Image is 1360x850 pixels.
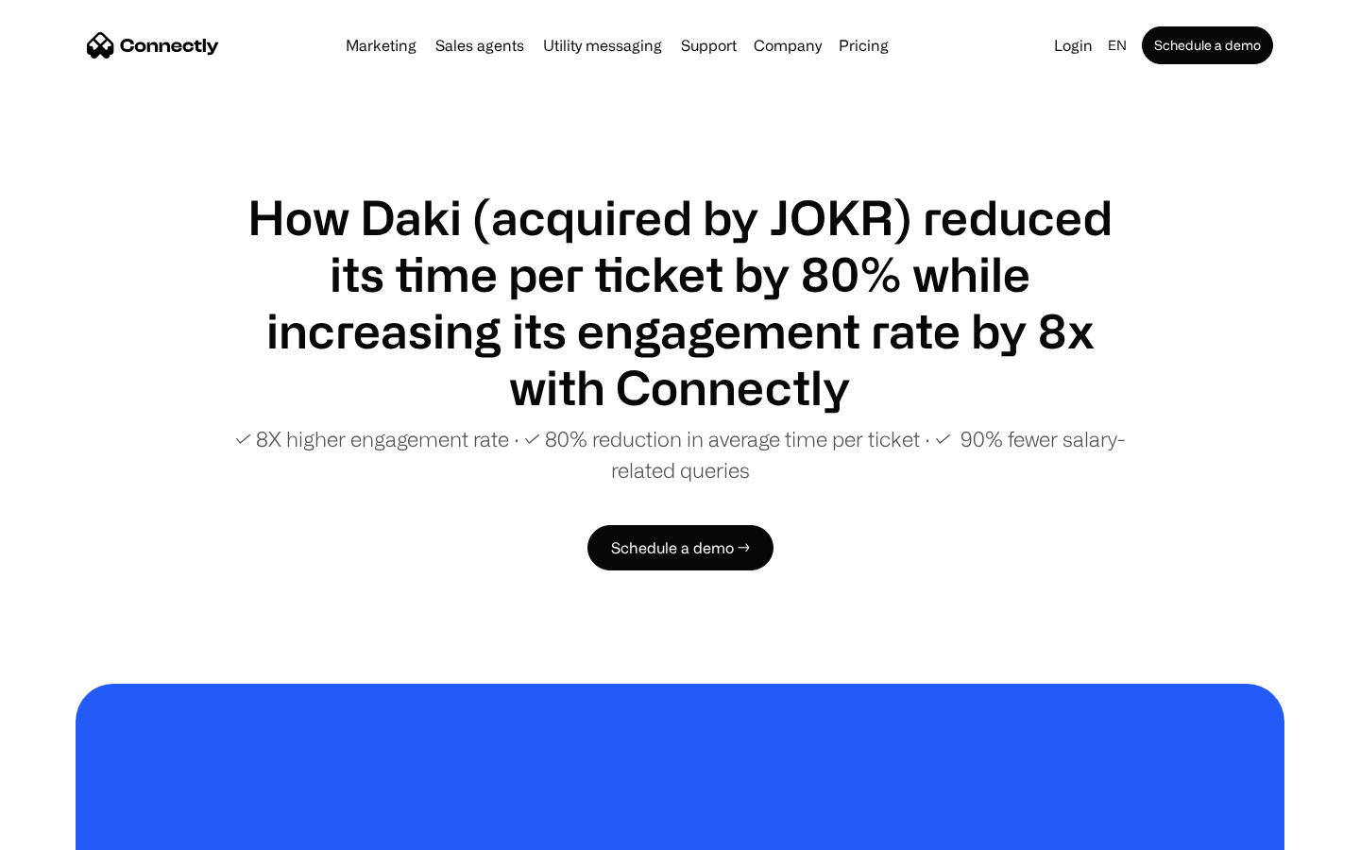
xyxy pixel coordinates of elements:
[535,38,670,53] a: Utility messaging
[1142,26,1273,64] a: Schedule a demo
[1046,32,1100,59] a: Login
[227,189,1133,416] h1: How Daki (acquired by JOKR) reduced its time per ticket by 80% while increasing its engagement ra...
[38,817,113,843] ul: Language list
[227,423,1133,485] p: ✓ 8X higher engagement rate ∙ ✓ 80% reduction in average time per ticket ∙ ✓ 90% fewer salary-rel...
[673,38,744,53] a: Support
[338,38,424,53] a: Marketing
[831,38,896,53] a: Pricing
[1108,32,1127,59] div: en
[754,32,822,59] div: Company
[19,815,113,843] aside: Language selected: English
[587,525,773,570] a: Schedule a demo →
[428,38,532,53] a: Sales agents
